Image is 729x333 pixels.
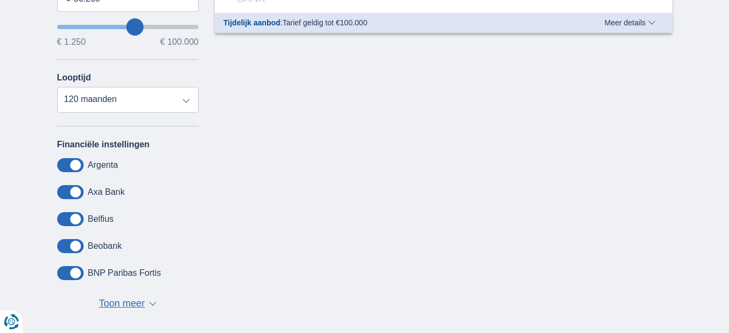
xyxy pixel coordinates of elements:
[215,17,574,28] div: :
[88,241,122,251] label: Beobank
[223,18,281,27] span: Tijdelijk aanbod
[88,268,161,278] label: BNP Paribas Fortis
[96,296,160,311] button: Toon meer ▼
[149,302,156,306] span: ▼
[282,18,367,27] span: Tarief geldig tot €100.000
[57,140,150,149] label: Financiële instellingen
[604,19,655,26] span: Meer details
[88,214,114,224] label: Belfius
[57,73,91,83] label: Looptijd
[57,25,199,29] input: wantToBorrow
[88,160,118,170] label: Argenta
[160,38,199,46] span: € 100.000
[596,18,663,27] button: Meer details
[99,297,145,311] span: Toon meer
[57,38,86,46] span: € 1.250
[88,187,125,197] label: Axa Bank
